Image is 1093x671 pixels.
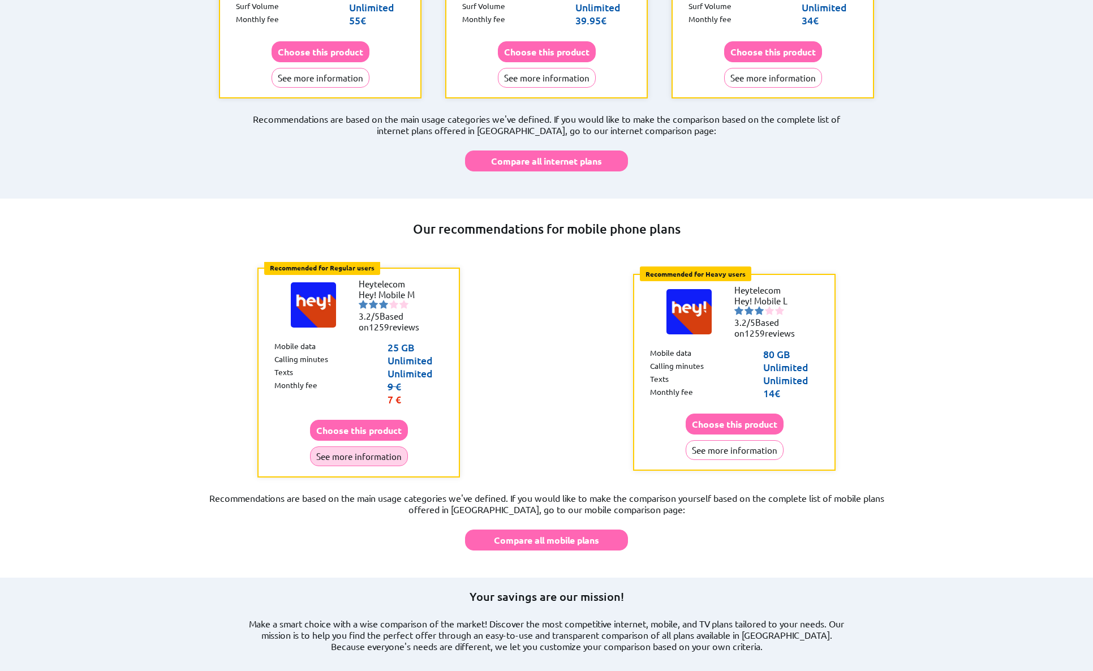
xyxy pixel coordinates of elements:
a: Choose this product [686,419,784,429]
p: Unlimited [575,1,631,14]
h3: Your savings are our mission! [470,589,624,604]
p: 14€ [763,386,819,399]
p: Make a smart choice with a wise comparison of the market! Discover the most competitive internet,... [207,618,886,652]
span: 1259 [369,321,389,332]
img: starnr1 [734,306,743,315]
p: Surf Volume [236,1,279,14]
p: Surf Volume [688,1,731,14]
p: Recommendations are based on the main usage categories we've defined. If you would like to make t... [207,113,886,136]
img: starnr3 [379,300,388,309]
img: starnr5 [399,300,408,309]
span: 3.2/5 [359,311,380,321]
img: starnr1 [359,300,368,309]
button: See more information [498,68,596,88]
img: starnr4 [765,306,774,315]
p: Monthly fee [236,14,279,27]
a: Choose this product [498,46,596,57]
p: Mobile data [650,347,691,360]
button: Choose this product [498,41,596,62]
img: starnr2 [369,300,378,309]
p: Calling minutes [650,360,704,373]
li: Heytelecom [734,285,802,295]
p: Monthly fee [462,14,505,27]
a: See more information [724,72,822,83]
a: See more information [272,72,369,83]
button: Compare all internet plans [465,150,628,171]
p: 39.95€ [575,14,631,27]
p: Unlimited [763,360,819,373]
li: Based on reviews [359,311,427,332]
li: Hey! Mobile M [359,289,427,300]
button: See more information [310,446,408,466]
p: 25 GB [388,341,443,354]
a: Compare all mobile plans [465,524,628,550]
p: Texts [650,373,669,386]
a: See more information [686,445,784,455]
p: Texts [274,367,293,380]
span: 7 € [388,393,401,406]
p: 34€ [802,14,857,27]
img: starnr4 [389,300,398,309]
p: 55€ [349,14,405,27]
h2: Our recommendations for mobile phone plans [171,221,922,237]
a: Choose this product [310,425,408,436]
p: 80 GB [763,347,819,360]
p: Unlimited [763,373,819,386]
p: Recommendations are based on the main usage categories we've defined. If you would like to make t... [171,492,922,515]
img: starnr3 [755,306,764,315]
p: Monthly fee [650,386,693,399]
img: Logo of Heytelecom [291,282,336,328]
li: Based on reviews [734,317,802,338]
p: Calling minutes [274,354,328,367]
a: See more information [498,72,596,83]
img: starnr5 [775,306,784,315]
a: Choose this product [724,46,822,57]
button: See more information [272,68,369,88]
s: 9 € [388,380,401,393]
button: Choose this product [686,414,784,435]
p: Surf Volume [462,1,505,14]
button: See more information [686,440,784,460]
img: Logo of Heytelecom [666,289,712,334]
b: Recommended for Regular users [270,263,375,272]
p: Monthly fee [274,380,317,406]
li: Heytelecom [359,278,427,289]
p: Unlimited [349,1,405,14]
a: See more information [310,451,408,462]
p: Unlimited [388,354,443,367]
p: Mobile data [274,341,316,354]
button: Compare all mobile plans [465,530,628,550]
button: Choose this product [272,41,369,62]
p: Unlimited [388,367,443,380]
span: 1259 [745,328,765,338]
li: Hey! Mobile L [734,295,802,306]
span: 3.2/5 [734,317,755,328]
p: Unlimited [802,1,857,14]
button: Choose this product [310,420,408,441]
button: Choose this product [724,41,822,62]
a: Choose this product [272,46,369,57]
button: See more information [724,68,822,88]
b: Recommended for Heavy users [646,269,746,278]
p: Monthly fee [688,14,731,27]
img: starnr2 [745,306,754,315]
a: Compare all internet plans [465,145,628,171]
